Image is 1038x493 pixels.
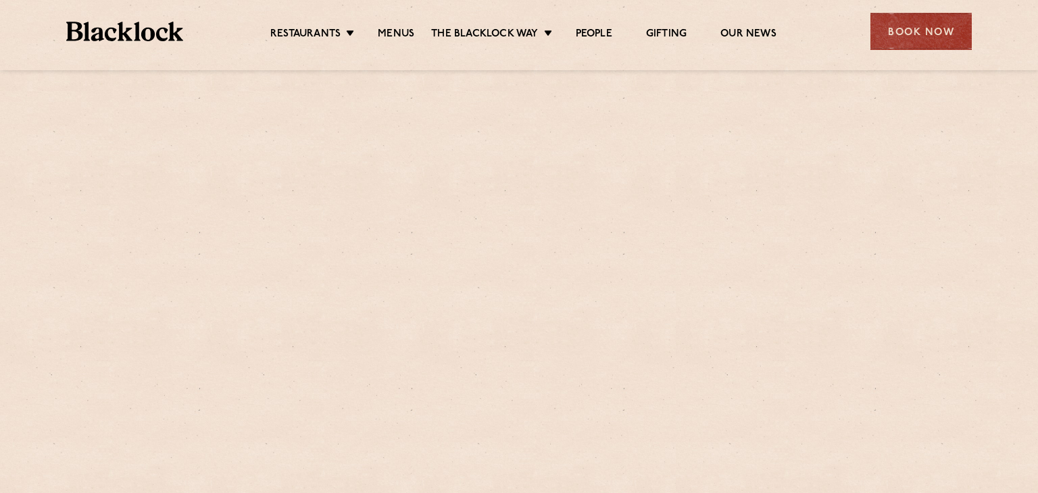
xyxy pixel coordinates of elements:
a: People [576,28,612,43]
a: The Blacklock Way [431,28,538,43]
img: BL_Textured_Logo-footer-cropped.svg [66,22,183,41]
a: Our News [720,28,776,43]
div: Book Now [870,13,972,50]
a: Restaurants [270,28,341,43]
a: Menus [378,28,414,43]
a: Gifting [646,28,687,43]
